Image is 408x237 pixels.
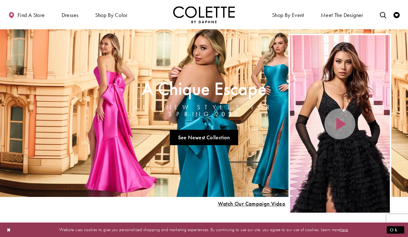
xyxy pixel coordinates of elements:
[271,6,306,23] span: Shop By Event
[4,224,14,235] button: Close Dialog
[170,130,238,145] a: See Newest Collection A Chique Escape All New Styles For Spring 2025
[94,6,129,23] span: Shop by color
[340,227,348,233] a: here
[319,6,365,23] a: Meet the designer
[392,6,401,23] a: Check Wishlist
[321,12,363,18] span: Meet the designer
[173,6,235,23] img: Colette by Daphne
[60,6,80,23] span: Dresses
[18,12,45,18] span: Find a store
[7,6,46,23] a: Find a store
[62,12,79,18] span: Dresses
[95,12,128,18] span: Shop by color
[378,6,388,23] a: Toggle search
[119,127,289,148] ul: Slider Links
[272,12,304,18] span: Shop By Event
[218,201,285,207] span: Play Slide #15 Video
[387,226,404,234] button: Submit Dialog
[173,6,235,23] a: Visit Home Page
[44,226,364,234] p: Website uses cookies to give you personalized shopping and marketing experiences. By continuing t...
